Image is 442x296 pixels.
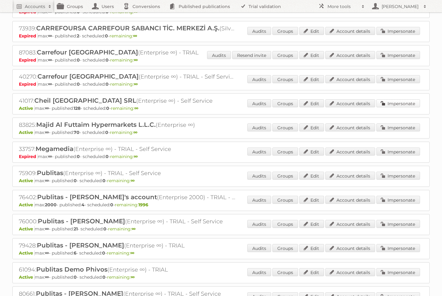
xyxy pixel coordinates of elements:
[232,51,271,59] a: Resend invite
[19,154,38,159] span: Expired
[107,274,135,280] span: remaining:
[19,24,236,32] h2: 73939: (Silver-2023 ∞) - TRIAL
[325,51,375,59] a: Account details
[19,49,236,57] h2: 87083: (Enterprise ∞) - TRIAL
[299,51,324,59] a: Edit
[19,57,38,63] span: Expired
[299,220,324,228] a: Edit
[74,226,78,232] strong: 21
[19,169,236,177] h2: 75909: (Enterprise ∞) - TRIAL - Self Service
[325,220,375,228] a: Account details
[105,130,108,135] strong: 0
[325,268,375,276] a: Account details
[19,242,236,250] h2: 79428: (Enterprise ∞) - TRIAL
[19,97,236,105] h2: 41017: (Enterprise ∞) - Self Service
[376,268,420,276] a: Impersonate
[272,99,298,107] a: Groups
[376,148,420,156] a: Impersonate
[247,196,271,204] a: Audits
[19,81,423,87] p: max: - published: - scheduled: -
[45,226,49,232] strong: ∞
[19,105,35,111] span: Active
[376,99,420,107] a: Impersonate
[25,3,45,10] h2: Accounts
[19,145,236,153] h2: 33757: (Enterprise ∞) - TRIAL - Self Service
[272,196,298,204] a: Groups
[325,172,375,180] a: Account details
[19,73,236,81] h2: 40270: (Enterprise ∞) - TRIAL - Self Service
[325,99,375,107] a: Account details
[74,105,80,111] strong: 128
[19,202,35,208] span: Active
[48,81,52,87] strong: ∞
[380,3,420,10] h2: [PERSON_NAME]
[36,24,219,32] span: CARREFOURSA CARREFOUR SABANCI TİC. MERKEZİ A.Ş.
[130,250,134,256] strong: ∞
[19,193,236,201] h2: 76402: (Enterprise 2000) - TRIAL - Self Service
[77,154,80,159] strong: 0
[45,274,49,280] strong: ∞
[133,33,137,39] strong: ∞
[299,244,324,252] a: Edit
[37,73,139,80] span: Carrefour [GEOGRAPHIC_DATA]
[376,75,420,83] a: Impersonate
[272,148,298,156] a: Groups
[74,178,77,183] strong: 0
[132,226,136,232] strong: ∞
[272,75,298,83] a: Groups
[247,172,271,180] a: Audits
[19,105,423,111] p: max: - published: - scheduled: -
[19,226,35,232] span: Active
[108,226,136,232] span: remaining:
[38,217,125,225] span: Publitas - [PERSON_NAME]
[19,217,236,225] h2: 76000: (Enterprise ∞) - TRIAL - Self Service
[376,123,420,131] a: Impersonate
[102,250,105,256] strong: 0
[19,274,35,280] span: Active
[247,148,271,156] a: Audits
[37,169,63,177] span: Publitas
[299,196,324,204] a: Edit
[19,57,423,63] p: max: - published: - scheduled: -
[115,202,148,208] span: remaining:
[376,220,420,228] a: Impersonate
[19,121,236,129] h2: 83825: (Enterprise ∞)
[299,75,324,83] a: Edit
[19,178,423,183] p: max: - published: - scheduled: -
[36,121,156,128] span: Majid Al Futtaim Hypermarkets L.L.C.
[77,57,80,63] strong: 0
[325,196,375,204] a: Account details
[272,220,298,228] a: Groups
[74,250,76,256] strong: 6
[19,274,423,280] p: max: - published: - scheduled: -
[106,57,109,63] strong: 0
[48,57,52,63] strong: ∞
[110,33,137,39] span: remaining:
[110,154,138,159] span: remaining:
[103,226,106,232] strong: 0
[74,274,77,280] strong: 0
[247,27,271,35] a: Audits
[134,105,138,111] strong: ∞
[19,130,35,135] span: Active
[74,130,80,135] strong: 70
[110,57,138,63] span: remaining:
[247,123,271,131] a: Audits
[325,75,375,83] a: Account details
[376,27,420,35] a: Impersonate
[19,154,423,159] p: max: - published: - scheduled: -
[19,33,423,39] p: max: - published: - scheduled: -
[102,274,106,280] strong: 0
[325,123,375,131] a: Account details
[138,202,148,208] strong: 1996
[106,105,109,111] strong: 0
[45,202,57,208] strong: 2000
[272,172,298,180] a: Groups
[19,81,38,87] span: Expired
[19,178,35,183] span: Active
[325,27,375,35] a: Account details
[102,178,106,183] strong: 0
[299,148,324,156] a: Edit
[45,130,49,135] strong: ∞
[77,81,80,87] strong: 0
